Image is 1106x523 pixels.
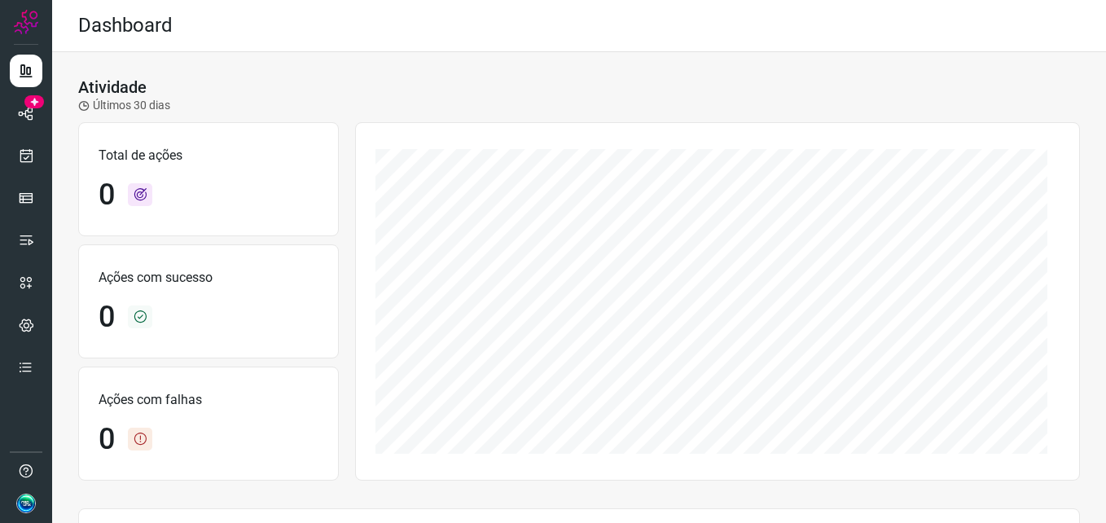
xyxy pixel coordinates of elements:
[99,390,318,410] p: Ações com falhas
[99,146,318,165] p: Total de ações
[14,10,38,34] img: Logo
[99,178,115,213] h1: 0
[99,268,318,288] p: Ações com sucesso
[99,300,115,335] h1: 0
[99,422,115,457] h1: 0
[78,14,173,37] h2: Dashboard
[78,97,170,114] p: Últimos 30 dias
[16,494,36,513] img: d1faacb7788636816442e007acca7356.jpg
[78,77,147,97] h3: Atividade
